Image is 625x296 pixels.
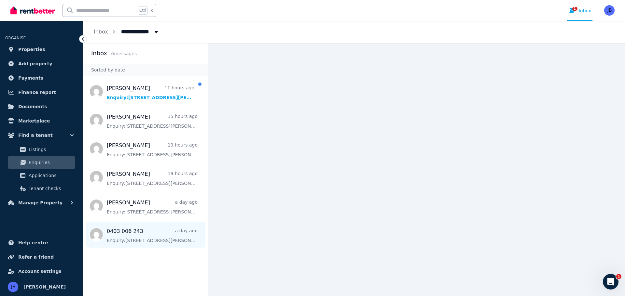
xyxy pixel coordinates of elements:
span: Marketplace [18,117,50,125]
span: Add property [18,60,52,68]
a: 0403 006 243a day agoEnquiry:[STREET_ADDRESS][PERSON_NAME]. [107,227,198,244]
div: Sorted by date [83,64,208,76]
a: Inbox [94,29,108,35]
span: Documents [18,103,47,110]
span: k [150,8,153,13]
span: Help centre [18,239,48,247]
span: Find a tenant [18,131,53,139]
span: 1 [616,274,621,279]
button: Manage Property [5,196,78,209]
span: 1 [572,7,577,11]
a: Account settings [5,265,78,278]
div: Inbox [568,7,591,14]
h2: Inbox [91,49,107,58]
nav: Breadcrumb [83,21,170,43]
a: Properties [5,43,78,56]
span: Properties [18,45,45,53]
img: JACQUELINE BARRY [8,282,18,292]
a: Finance report [5,86,78,99]
span: [PERSON_NAME] [23,283,66,291]
iframe: Intercom live chat [603,274,618,290]
span: Finance report [18,88,56,96]
a: Documents [5,100,78,113]
span: Refer a friend [18,253,54,261]
a: Listings [8,143,75,156]
a: Payments [5,71,78,84]
span: 6 message s [111,51,137,56]
a: [PERSON_NAME]11 hours agoEnquiry:[STREET_ADDRESS][PERSON_NAME]. [107,84,194,101]
img: RentBetter [10,6,55,15]
span: Ctrl [138,6,148,15]
nav: Message list [83,76,208,296]
span: Enquiries [29,159,73,166]
a: Applications [8,169,75,182]
a: Marketplace [5,114,78,127]
img: JACQUELINE BARRY [604,5,615,16]
a: Tenant checks [8,182,75,195]
a: [PERSON_NAME]19 hours agoEnquiry:[STREET_ADDRESS][PERSON_NAME]. [107,170,198,187]
span: Payments [18,74,43,82]
span: Listings [29,146,73,153]
span: Tenant checks [29,185,73,192]
a: Add property [5,57,78,70]
span: ORGANISE [5,36,26,40]
span: Account settings [18,267,62,275]
a: [PERSON_NAME]15 hours agoEnquiry:[STREET_ADDRESS][PERSON_NAME]. [107,113,198,129]
a: Enquiries [8,156,75,169]
span: Applications [29,172,73,179]
a: [PERSON_NAME]a day agoEnquiry:[STREET_ADDRESS][PERSON_NAME]. [107,199,198,215]
a: [PERSON_NAME]19 hours agoEnquiry:[STREET_ADDRESS][PERSON_NAME]. [107,142,198,158]
a: Help centre [5,236,78,249]
a: Refer a friend [5,251,78,264]
span: Manage Property [18,199,62,207]
button: Find a tenant [5,129,78,142]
